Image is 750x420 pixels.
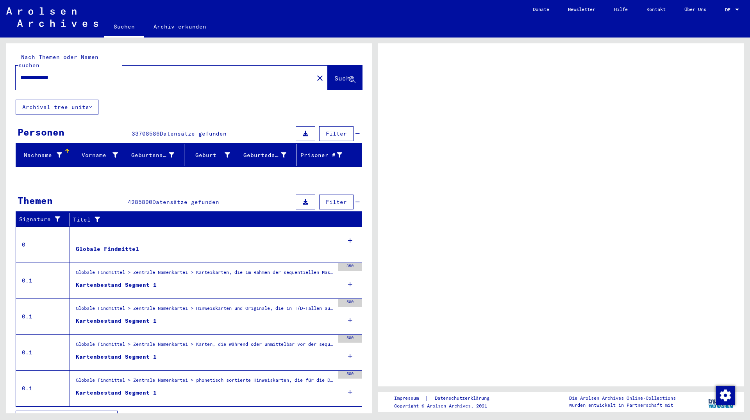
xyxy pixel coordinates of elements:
[716,386,734,404] div: Zustimmung ändern
[569,402,676,409] p: wurden entwickelt in Partnerschaft mit
[240,144,296,166] mat-header-cell: Geburtsdatum
[16,370,70,406] td: 0.1
[296,144,362,166] mat-header-cell: Prisoner #
[6,7,98,27] img: Arolsen_neg.svg
[76,389,157,397] div: Kartenbestand Segment 1
[19,151,62,159] div: Nachname
[19,215,64,223] div: Signature
[338,263,362,271] div: 350
[160,130,227,137] span: Datensätze gefunden
[184,144,241,166] mat-header-cell: Geburt‏
[187,149,240,161] div: Geburt‏
[75,151,118,159] div: Vorname
[18,193,53,207] div: Themen
[104,17,144,38] a: Suchen
[76,341,334,352] div: Globale Findmittel > Zentrale Namenkartei > Karten, die während oder unmittelbar vor der sequenti...
[76,377,334,388] div: Globale Findmittel > Zentrale Namenkartei > phonetisch sortierte Hinweiskarten, die für die Digit...
[725,7,734,13] span: DE
[19,213,71,226] div: Signature
[128,144,184,166] mat-header-cell: Geburtsname
[152,198,219,206] span: Datensätze gefunden
[394,402,499,409] p: Copyright © Arolsen Archives, 2021
[707,392,736,411] img: yv_logo.png
[429,394,499,402] a: Datenschutzerklärung
[300,151,343,159] div: Prisoner #
[76,245,139,253] div: Globale Findmittel
[319,195,354,209] button: Filter
[73,216,346,224] div: Titel
[394,394,425,402] a: Impressum
[326,130,347,137] span: Filter
[132,130,160,137] span: 33708586
[315,73,325,83] mat-icon: close
[76,281,157,289] div: Kartenbestand Segment 1
[128,198,152,206] span: 4285890
[76,305,334,316] div: Globale Findmittel > Zentrale Namenkartei > Hinweiskarten und Originale, die in T/D-Fällen aufgef...
[338,299,362,307] div: 500
[243,149,296,161] div: Geburtsdatum
[16,144,72,166] mat-header-cell: Nachname
[18,54,98,69] mat-label: Nach Themen oder Namen suchen
[338,335,362,343] div: 500
[16,263,70,298] td: 0.1
[326,198,347,206] span: Filter
[16,100,98,114] button: Archival tree units
[394,394,499,402] div: |
[75,149,128,161] div: Vorname
[72,144,129,166] mat-header-cell: Vorname
[144,17,216,36] a: Archiv erkunden
[319,126,354,141] button: Filter
[131,151,174,159] div: Geburtsname
[76,353,157,361] div: Kartenbestand Segment 1
[338,371,362,379] div: 500
[16,298,70,334] td: 0.1
[187,151,230,159] div: Geburt‏
[716,386,735,405] img: Zustimmung ändern
[312,70,328,86] button: Clear
[16,334,70,370] td: 0.1
[569,395,676,402] p: Die Arolsen Archives Online-Collections
[73,213,354,226] div: Titel
[18,125,64,139] div: Personen
[131,149,184,161] div: Geburtsname
[300,149,352,161] div: Prisoner #
[76,269,334,280] div: Globale Findmittel > Zentrale Namenkartei > Karteikarten, die im Rahmen der sequentiellen Massend...
[19,149,72,161] div: Nachname
[328,66,362,90] button: Suche
[76,317,157,325] div: Kartenbestand Segment 1
[334,74,354,82] span: Suche
[16,227,70,263] td: 0
[243,151,286,159] div: Geburtsdatum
